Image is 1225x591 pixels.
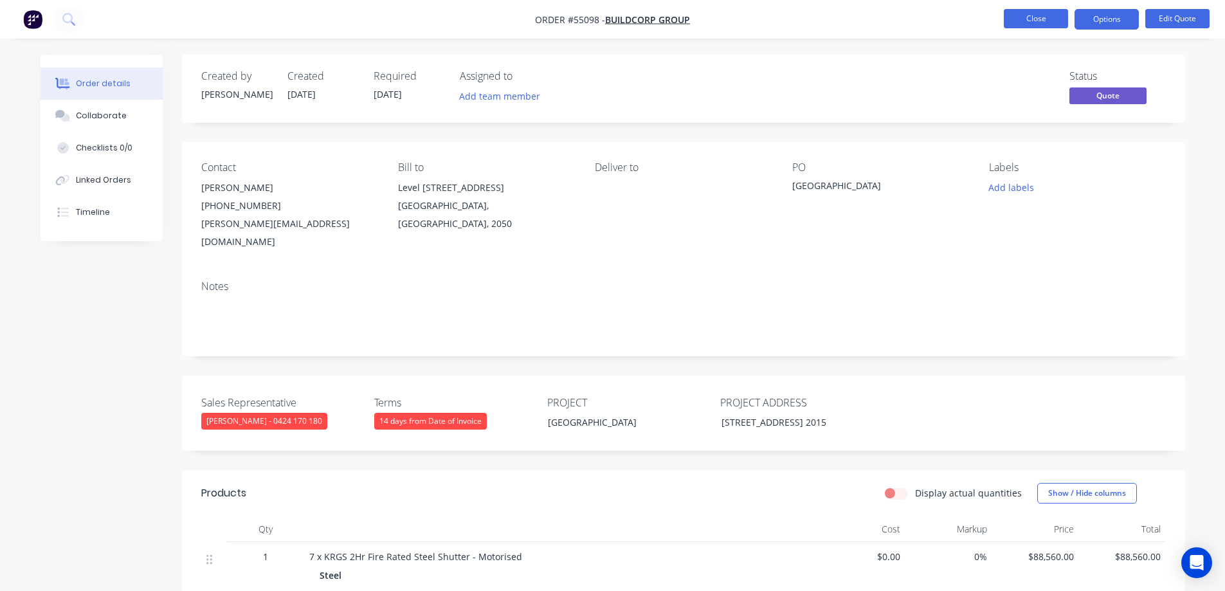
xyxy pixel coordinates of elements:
[201,486,246,501] div: Products
[1181,547,1212,578] div: Open Intercom Messenger
[23,10,42,29] img: Factory
[1079,516,1166,542] div: Total
[374,413,487,430] div: 14 days from Date of Invoice
[535,14,605,26] span: Order #55098 -
[41,68,163,100] button: Order details
[287,70,358,82] div: Created
[76,142,132,154] div: Checklists 0/0
[605,14,690,26] a: Buildcorp Group
[76,78,131,89] div: Order details
[201,161,377,174] div: Contact
[201,70,272,82] div: Created by
[1069,87,1147,104] span: Quote
[792,179,953,197] div: [GEOGRAPHIC_DATA]
[201,197,377,215] div: [PHONE_NUMBER]
[711,413,872,432] div: [STREET_ADDRESS] 2015
[374,88,402,100] span: [DATE]
[997,550,1074,563] span: $88,560.00
[1145,9,1210,28] button: Edit Quote
[989,161,1165,174] div: Labels
[915,486,1022,500] label: Display actual quantities
[201,87,272,101] div: [PERSON_NAME]
[398,197,574,233] div: [GEOGRAPHIC_DATA], [GEOGRAPHIC_DATA], 2050
[792,161,968,174] div: PO
[1084,550,1161,563] span: $88,560.00
[41,196,163,228] button: Timeline
[992,516,1079,542] div: Price
[1069,70,1166,82] div: Status
[460,87,547,105] button: Add team member
[1004,9,1068,28] button: Close
[1069,87,1147,107] button: Quote
[720,395,881,410] label: PROJECT ADDRESS
[76,206,110,218] div: Timeline
[201,179,377,251] div: [PERSON_NAME][PHONE_NUMBER][PERSON_NAME][EMAIL_ADDRESS][DOMAIN_NAME]
[201,413,327,430] div: [PERSON_NAME] - 0424 170 180
[595,161,771,174] div: Deliver to
[76,174,131,186] div: Linked Orders
[320,566,347,585] div: Steel
[227,516,304,542] div: Qty
[201,395,362,410] label: Sales Representative
[41,132,163,164] button: Checklists 0/0
[547,395,708,410] label: PROJECT
[201,215,377,251] div: [PERSON_NAME][EMAIL_ADDRESS][DOMAIN_NAME]
[309,550,522,563] span: 7 x KRGS 2Hr Fire Rated Steel Shutter - Motorised
[460,70,588,82] div: Assigned to
[905,516,992,542] div: Markup
[398,161,574,174] div: Bill to
[41,164,163,196] button: Linked Orders
[982,179,1041,196] button: Add labels
[374,70,444,82] div: Required
[374,395,535,410] label: Terms
[201,179,377,197] div: [PERSON_NAME]
[452,87,547,105] button: Add team member
[398,179,574,233] div: Level [STREET_ADDRESS][GEOGRAPHIC_DATA], [GEOGRAPHIC_DATA], 2050
[263,550,268,563] span: 1
[538,413,698,432] div: [GEOGRAPHIC_DATA]
[201,280,1166,293] div: Notes
[824,550,900,563] span: $0.00
[1075,9,1139,30] button: Options
[287,88,316,100] span: [DATE]
[41,100,163,132] button: Collaborate
[398,179,574,197] div: Level [STREET_ADDRESS]
[819,516,905,542] div: Cost
[1037,483,1137,504] button: Show / Hide columns
[76,110,127,122] div: Collaborate
[911,550,987,563] span: 0%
